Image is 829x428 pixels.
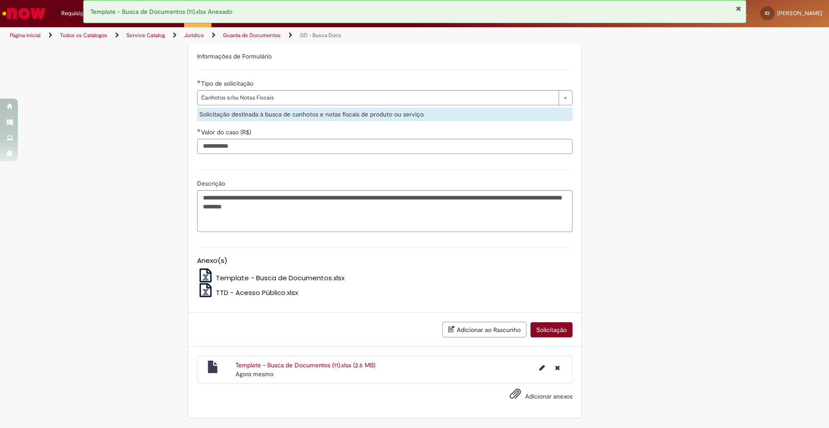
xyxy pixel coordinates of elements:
[197,288,298,297] a: TTD - Acesso Público.xlsx
[223,32,281,39] a: Guarda de Documentos
[201,128,253,136] span: Valor do caso (R$)
[442,322,526,337] button: Adicionar ao Rascunho
[197,139,572,154] input: Valor do caso (R$)
[197,80,201,83] span: Obrigatório Preenchido
[201,91,554,105] span: Canhotos e/ou Notas Fiscais
[197,179,227,187] span: Descrição
[736,5,741,12] button: Fechar Notificação
[236,370,274,378] span: Agora mesmo
[60,32,107,39] a: Todos os Catálogos
[61,9,93,18] span: Requisições
[1,4,47,22] img: ServiceNow
[216,288,298,297] span: TTD - Acesso Público.xlsx
[236,361,375,369] a: Template - Busca de Documentos (11).xlsx (2.6 MB)
[765,10,770,16] span: IO
[550,361,565,375] button: Excluir Template - Busca de Documentos (11).xlsx
[201,79,255,87] span: Tipo de solicitação
[300,32,341,39] a: GD - Busca Docs
[184,32,204,39] a: Jurídico
[197,129,201,132] span: Obrigatório Preenchido
[90,8,232,16] span: Template - Busca de Documentos (11).xlsx Anexado
[7,27,546,44] ul: Trilhas de página
[197,257,572,265] h5: Anexo(s)
[197,273,345,283] a: Template - Busca de Documentos.xlsx
[525,392,572,400] span: Adicionar anexos
[197,52,272,60] label: Informações de Formulário
[777,9,822,17] span: [PERSON_NAME]
[10,32,41,39] a: Página inicial
[530,322,572,337] button: Solicitação
[126,32,165,39] a: Service Catalog
[534,361,550,375] button: Editar nome de arquivo Template - Busca de Documentos (11).xlsx
[507,386,523,406] button: Adicionar anexos
[216,273,345,283] span: Template - Busca de Documentos.xlsx
[236,370,274,378] time: 29/09/2025 15:53:23
[197,108,572,121] div: Solicitação destinada à busca de canhotos e notas fiscais de produto ou serviço.
[197,190,572,232] textarea: Descrição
